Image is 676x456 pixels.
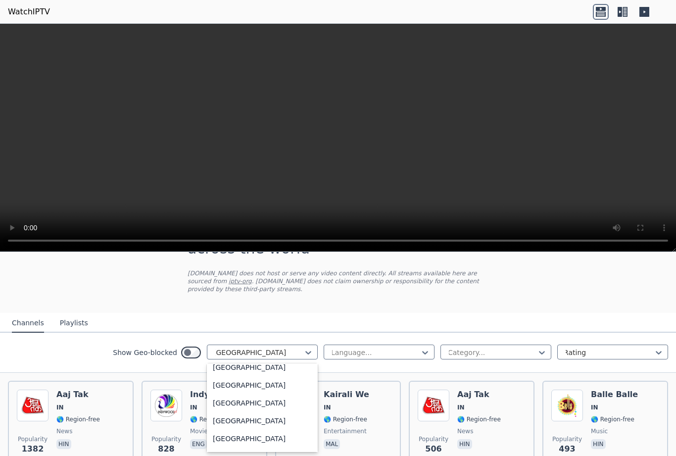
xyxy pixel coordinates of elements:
[56,404,64,411] span: IN
[324,427,367,435] span: entertainment
[591,415,634,423] span: 🌎 Region-free
[324,415,367,423] span: 🌎 Region-free
[60,314,88,333] button: Playlists
[190,415,234,423] span: 🌎 Region-free
[425,443,441,455] span: 506
[188,269,488,293] p: [DOMAIN_NAME] does not host or serve any video content directly. All streams available here are s...
[18,435,48,443] span: Popularity
[190,404,197,411] span: IN
[457,404,465,411] span: IN
[457,390,501,400] h6: Aaj Tak
[8,6,50,18] a: WatchIPTV
[190,427,211,435] span: movies
[229,278,252,285] a: iptv-org
[150,390,182,421] img: Indywood TV
[419,435,448,443] span: Popularity
[12,314,44,333] button: Channels
[113,348,177,357] label: Show Geo-blocked
[56,415,100,423] span: 🌎 Region-free
[591,427,608,435] span: music
[418,390,449,421] img: Aaj Tak
[324,439,340,449] p: mal
[190,439,207,449] p: eng
[22,443,44,455] span: 1382
[56,390,100,400] h6: Aaj Tak
[457,415,501,423] span: 🌎 Region-free
[457,439,472,449] p: hin
[591,390,638,400] h6: Balle Balle
[56,427,72,435] span: news
[190,390,247,400] h6: Indywood TV
[324,404,331,411] span: IN
[207,412,318,430] div: [GEOGRAPHIC_DATA]
[591,439,606,449] p: hin
[207,394,318,412] div: [GEOGRAPHIC_DATA]
[17,390,48,421] img: Aaj Tak
[324,390,369,400] h6: Kairali We
[207,430,318,448] div: [GEOGRAPHIC_DATA]
[56,439,71,449] p: hin
[552,435,582,443] span: Popularity
[158,443,174,455] span: 828
[207,376,318,394] div: [GEOGRAPHIC_DATA]
[551,390,583,421] img: Balle Balle
[151,435,181,443] span: Popularity
[457,427,473,435] span: news
[559,443,575,455] span: 493
[207,358,318,376] div: [GEOGRAPHIC_DATA]
[591,404,598,411] span: IN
